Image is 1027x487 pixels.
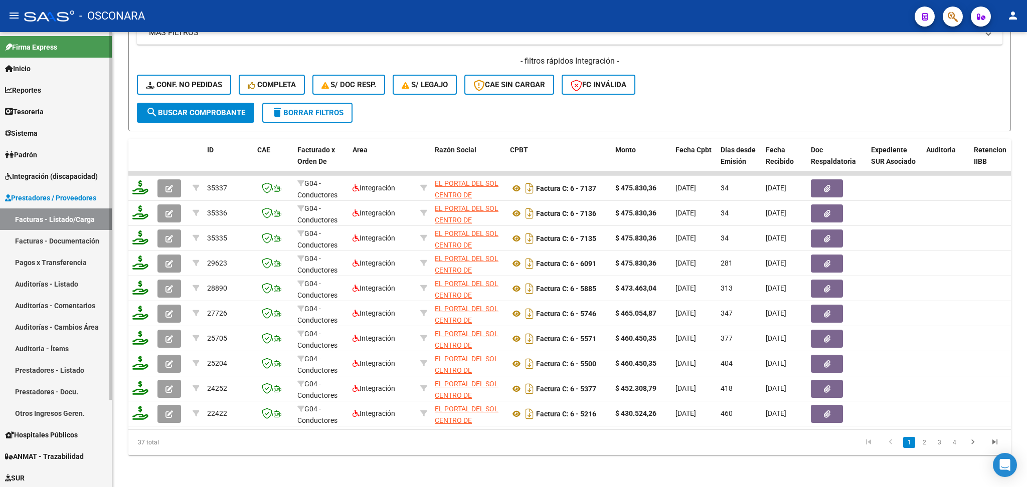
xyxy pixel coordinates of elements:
[523,180,536,196] i: Descargar documento
[146,108,245,117] span: Buscar Comprobante
[671,139,717,183] datatable-header-cell: Fecha Cpbt
[766,259,786,267] span: [DATE]
[926,146,956,154] span: Auditoria
[721,234,729,242] span: 34
[5,106,44,117] span: Tesorería
[721,309,733,317] span: 347
[5,192,96,203] span: Prestadores / Proveedores
[536,184,596,192] strong: Factura C: 6 - 7137
[271,108,344,117] span: Borrar Filtros
[248,80,296,89] span: Completa
[128,430,303,455] div: 37 total
[506,139,611,183] datatable-header-cell: CPBT
[881,437,900,448] a: go to previous page
[615,284,656,292] strong: $ 473.463,04
[675,409,696,417] span: [DATE]
[435,255,499,308] span: EL PORTAL DEL SOL CENTRO DE HABILITACIONPARA DISMINUIDOS MENTALES
[297,229,339,261] span: G04 - Conductores Navales MDQ
[137,75,231,95] button: Conf. no pedidas
[922,139,970,183] datatable-header-cell: Auditoria
[435,353,502,374] div: 30538328924
[146,106,158,118] mat-icon: search
[766,284,786,292] span: [DATE]
[721,334,733,342] span: 377
[297,204,339,235] span: G04 - Conductores Navales MDQ
[297,280,339,311] span: G04 - Conductores Navales MDQ
[766,309,786,317] span: [DATE]
[137,103,254,123] button: Buscar Comprobante
[321,80,377,89] span: S/ Doc Resp.
[353,234,395,242] span: Integración
[262,103,353,123] button: Borrar Filtros
[393,75,457,95] button: S/ legajo
[932,434,947,451] li: page 3
[721,146,756,165] span: Días desde Emisión
[312,75,386,95] button: S/ Doc Resp.
[435,303,502,324] div: 30538328924
[615,209,656,217] strong: $ 475.830,36
[523,381,536,397] i: Descargar documento
[615,146,636,154] span: Monto
[917,434,932,451] li: page 2
[349,139,416,183] datatable-header-cell: Area
[207,259,227,267] span: 29623
[766,334,786,342] span: [DATE]
[297,405,339,436] span: G04 - Conductores Navales MDQ
[675,234,696,242] span: [DATE]
[207,309,227,317] span: 27726
[903,437,915,448] a: 1
[435,228,502,249] div: 30538328924
[523,256,536,272] i: Descargar documento
[536,285,596,293] strong: Factura C: 6 - 5885
[149,27,978,38] mat-panel-title: MAS FILTROS
[721,209,729,217] span: 34
[353,209,395,217] span: Integración
[536,234,596,242] strong: Factura C: 6 - 7135
[766,184,786,192] span: [DATE]
[721,359,733,367] span: 404
[297,330,339,361] span: G04 - Conductores Navales MDQ
[271,106,283,118] mat-icon: delete
[5,85,41,96] span: Reportes
[902,434,917,451] li: page 1
[993,453,1017,477] div: Open Intercom Messenger
[464,75,554,95] button: CAE SIN CARGAR
[675,359,696,367] span: [DATE]
[766,209,786,217] span: [DATE]
[717,139,762,183] datatable-header-cell: Días desde Emisión
[353,359,395,367] span: Integración
[435,403,502,424] div: 30538328924
[871,146,916,165] span: Expediente SUR Asociado
[297,380,339,411] span: G04 - Conductores Navales MDQ
[435,204,499,258] span: EL PORTAL DEL SOL CENTRO DE HABILITACIONPARA DISMINUIDOS MENTALES
[353,384,395,392] span: Integración
[675,259,696,267] span: [DATE]
[207,209,227,217] span: 35336
[933,437,945,448] a: 3
[536,360,596,368] strong: Factura C: 6 - 5500
[985,437,1004,448] a: go to last page
[536,260,596,268] strong: Factura C: 6 - 6091
[431,139,506,183] datatable-header-cell: Razón Social
[5,149,37,160] span: Padrón
[435,378,502,399] div: 30538328924
[435,203,502,224] div: 30538328924
[353,146,368,154] span: Area
[5,451,84,462] span: ANMAT - Trazabilidad
[766,234,786,242] span: [DATE]
[207,184,227,192] span: 35337
[675,146,712,154] span: Fecha Cpbt
[615,334,656,342] strong: $ 460.450,35
[536,410,596,418] strong: Factura C: 6 - 5216
[615,259,656,267] strong: $ 475.830,36
[402,80,448,89] span: S/ legajo
[207,384,227,392] span: 24252
[918,437,930,448] a: 2
[675,384,696,392] span: [DATE]
[353,309,395,317] span: Integración
[293,139,349,183] datatable-header-cell: Facturado x Orden De
[615,234,656,242] strong: $ 475.830,36
[5,429,78,440] span: Hospitales Públicos
[721,259,733,267] span: 281
[5,472,25,483] span: SUR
